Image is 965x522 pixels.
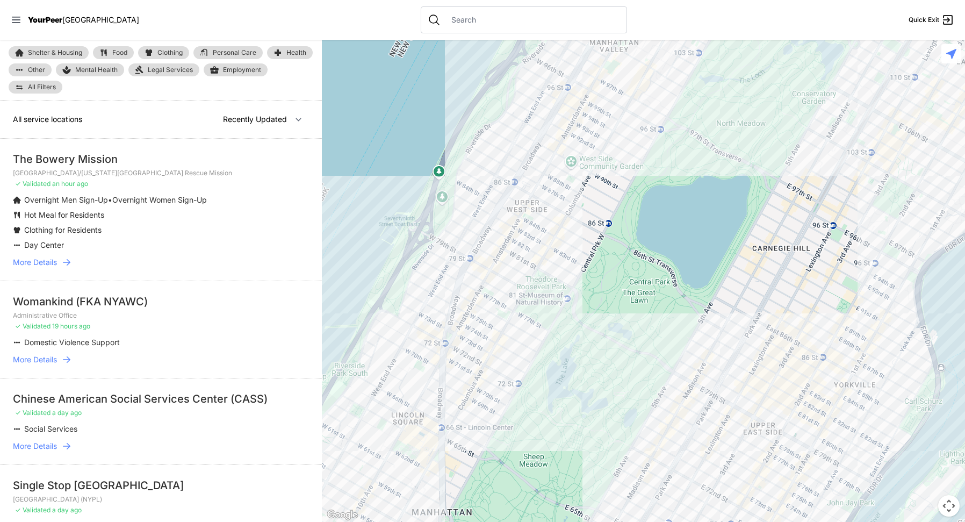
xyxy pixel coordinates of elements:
[28,84,56,90] span: All Filters
[28,15,62,24] span: YourPeer
[13,257,57,268] span: More Details
[24,338,120,347] span: Domestic Violence Support
[24,195,108,204] span: Overnight Men Sign-Up
[15,409,51,417] span: ✓ Validated
[24,210,104,219] span: Hot Meal for Residents
[267,46,313,59] a: Health
[112,195,207,204] span: Overnight Women Sign-Up
[112,49,127,56] span: Food
[909,13,954,26] a: Quick Exit
[24,225,102,234] span: Clothing for Residents
[13,169,309,177] p: [GEOGRAPHIC_DATA]/[US_STATE][GEOGRAPHIC_DATA] Rescue Mission
[52,506,82,514] span: a day ago
[138,46,189,59] a: Clothing
[28,49,82,56] span: Shelter & Housing
[108,195,112,204] span: •
[9,81,62,94] a: All Filters
[52,322,90,330] span: 19 hours ago
[213,49,256,56] span: Personal Care
[24,424,77,433] span: Social Services
[13,495,309,504] p: [GEOGRAPHIC_DATA] (NYPL)
[13,478,309,493] div: Single Stop [GEOGRAPHIC_DATA]
[13,441,309,452] a: More Details
[15,506,51,514] span: ✓ Validated
[13,152,309,167] div: The Bowery Mission
[28,67,45,73] span: Other
[325,508,360,522] a: Open this area in Google Maps (opens a new window)
[13,257,309,268] a: More Details
[15,322,51,330] span: ✓ Validated
[193,46,263,59] a: Personal Care
[157,49,183,56] span: Clothing
[93,46,134,59] a: Food
[52,409,82,417] span: a day ago
[13,311,309,320] p: Administrative Office
[24,240,64,249] span: Day Center
[62,15,139,24] span: [GEOGRAPHIC_DATA]
[445,15,620,25] input: Search
[9,63,52,76] a: Other
[56,63,124,76] a: Mental Health
[15,180,51,188] span: ✓ Validated
[286,49,306,56] span: Health
[13,354,57,365] span: More Details
[13,441,57,452] span: More Details
[52,180,88,188] span: an hour ago
[204,63,268,76] a: Employment
[325,508,360,522] img: Google
[148,66,193,74] span: Legal Services
[13,294,309,309] div: Womankind (FKA NYAWC)
[938,495,960,517] button: Map camera controls
[128,63,199,76] a: Legal Services
[75,66,118,74] span: Mental Health
[28,17,139,23] a: YourPeer[GEOGRAPHIC_DATA]
[13,391,309,406] div: Chinese American Social Services Center (CASS)
[13,115,82,124] span: All service locations
[9,46,89,59] a: Shelter & Housing
[223,66,261,74] span: Employment
[13,354,309,365] a: More Details
[909,16,939,24] span: Quick Exit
